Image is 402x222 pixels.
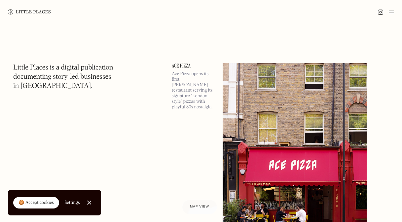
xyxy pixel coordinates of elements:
[64,200,80,205] div: Settings
[13,197,59,209] a: 🍪 Accept cookies
[13,63,113,91] h1: Little Places is a digital publication documenting story-led businesses in [GEOGRAPHIC_DATA].
[83,196,96,209] a: Close Cookie Popup
[18,200,54,206] div: 🍪 Accept cookies
[182,200,217,214] a: Map view
[64,195,80,210] a: Settings
[172,63,215,69] a: Ace Pizza
[190,205,209,208] span: Map view
[172,71,215,110] p: Ace Pizza opens its first [PERSON_NAME] restaurant serving its signature “London-style” pizzas wi...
